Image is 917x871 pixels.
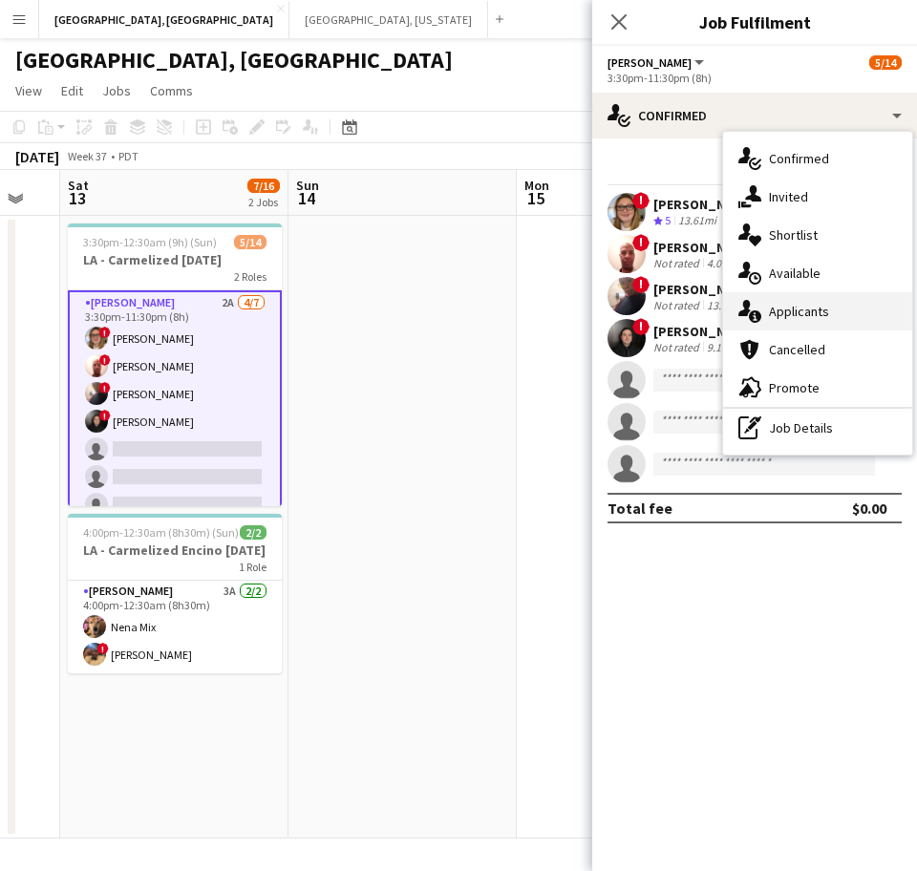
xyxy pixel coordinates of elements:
span: 5/14 [869,55,902,70]
div: Available [723,254,912,292]
span: View [15,82,42,99]
button: [GEOGRAPHIC_DATA], [GEOGRAPHIC_DATA] [39,1,289,38]
div: Job Details [723,409,912,447]
span: 5/14 [234,235,267,249]
span: ! [632,192,650,209]
div: 3:30pm-11:30pm (8h) [608,71,902,85]
div: 13.61mi [674,213,720,229]
div: Applicants [723,292,912,330]
span: ! [632,234,650,251]
span: 2 Roles [234,269,267,284]
h3: LA - Carmelized Encino [DATE] [68,542,282,559]
span: ! [99,410,111,421]
span: ! [99,354,111,366]
div: $0.00 [852,499,886,518]
a: View [8,78,50,103]
div: 2 Jobs [248,195,279,209]
div: Cancelled [723,330,912,369]
button: [PERSON_NAME] [608,55,707,70]
div: Shortlist [723,216,912,254]
div: Total fee [608,499,672,518]
span: 5 [665,213,671,227]
div: Not rated [653,298,703,312]
span: 14 [293,187,319,209]
span: 1 Role [239,560,267,574]
div: [DATE] [15,147,59,166]
span: ! [632,276,650,293]
span: 13 [65,187,89,209]
div: 4.02mi [703,256,743,270]
app-job-card: 4:00pm-12:30am (8h30m) (Sun)2/2LA - Carmelized Encino [DATE]1 Role[PERSON_NAME]3A2/24:00pm-12:30a... [68,514,282,673]
a: Comms [142,78,201,103]
app-job-card: 3:30pm-12:30am (9h) (Sun)5/14LA - Carmelized [DATE]2 Roles[PERSON_NAME]2A4/73:30pm-11:30pm (8h)![... [68,223,282,506]
app-card-role: [PERSON_NAME]2A4/73:30pm-11:30pm (8h)![PERSON_NAME]![PERSON_NAME]![PERSON_NAME]![PERSON_NAME] [68,290,282,525]
h3: LA - Carmelized [DATE] [68,251,282,268]
span: Comms [150,82,193,99]
div: [PERSON_NAME] [653,239,755,256]
div: Promote [723,369,912,407]
div: Invited [723,178,912,216]
span: 4:00pm-12:30am (8h30m) (Sun) [83,525,239,540]
a: Jobs [95,78,139,103]
h3: Job Fulfilment [592,10,917,34]
div: Confirmed [592,93,917,138]
div: Not rated [653,340,703,354]
div: 9.16mi [703,340,743,354]
span: ! [632,318,650,335]
button: [GEOGRAPHIC_DATA], [US_STATE] [289,1,488,38]
div: [PERSON_NAME] [653,323,755,340]
span: 7/16 [247,179,280,193]
span: Edit [61,82,83,99]
span: ! [99,382,111,393]
span: Week 37 [63,149,111,163]
span: ! [99,327,111,338]
div: [PERSON_NAME] [653,196,755,213]
span: 2/2 [240,525,267,540]
span: Mon [524,177,549,194]
h1: [GEOGRAPHIC_DATA], [GEOGRAPHIC_DATA] [15,46,453,74]
div: Confirmed [723,139,912,178]
a: Edit [53,78,91,103]
span: 3:30pm-12:30am (9h) (Sun) [83,235,217,249]
div: [PERSON_NAME] [653,281,755,298]
span: Sat [68,177,89,194]
span: LA - Cook [608,55,692,70]
span: 15 [522,187,549,209]
span: ! [97,643,109,654]
app-card-role: [PERSON_NAME]3A2/24:00pm-12:30am (8h30m)Nena Mix![PERSON_NAME] [68,581,282,673]
span: Jobs [102,82,131,99]
div: Not rated [653,256,703,270]
span: Sun [296,177,319,194]
div: 13.76mi [703,298,749,312]
div: PDT [118,149,139,163]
